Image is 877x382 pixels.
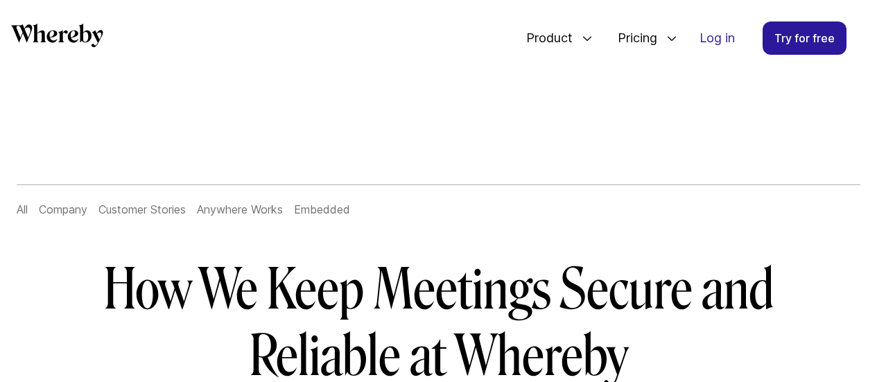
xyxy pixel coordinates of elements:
[98,202,186,216] a: Customer Stories
[294,202,350,216] a: Embedded
[604,15,661,61] span: Pricing
[11,24,103,52] a: Whereby
[197,202,283,216] a: Anywhere Works
[688,22,746,54] a: Log in
[11,24,103,47] svg: Whereby
[39,202,87,216] a: Company
[763,21,846,55] a: Try for free
[512,15,576,61] span: Product
[17,202,28,216] a: All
